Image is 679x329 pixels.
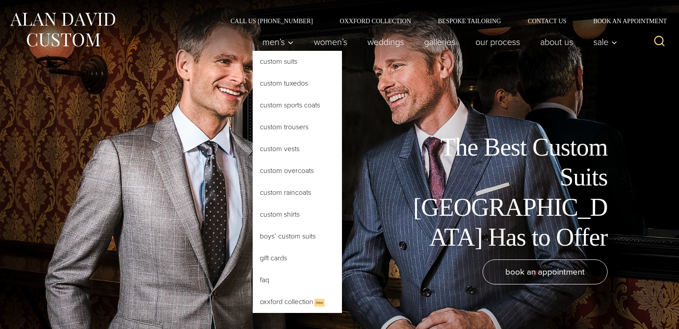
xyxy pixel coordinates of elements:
[466,33,530,51] a: Our Process
[253,226,342,247] a: Boys’ Custom Suits
[580,18,670,24] a: Book an Appointment
[593,37,617,46] span: Sale
[9,10,116,49] img: Alan David Custom
[414,33,466,51] a: Galleries
[262,37,294,46] span: Men’s
[253,73,342,94] a: Custom Tuxedos
[314,299,325,307] span: New
[514,18,580,24] a: Contact Us
[253,51,342,72] a: Custom Suits
[407,132,608,252] h1: The Best Custom Suits [GEOGRAPHIC_DATA] Has to Offer
[253,160,342,181] a: Custom Overcoats
[530,33,583,51] a: About Us
[253,95,342,116] a: Custom Sports Coats
[217,18,326,24] a: Call Us [PHONE_NUMBER]
[253,247,342,269] a: Gift Cards
[358,33,414,51] a: weddings
[253,182,342,203] a: Custom Raincoats
[425,18,514,24] a: Bespoke Tailoring
[253,291,342,313] a: Oxxford CollectionNew
[253,269,342,291] a: FAQ
[483,259,608,284] a: book an appointment
[253,33,622,51] nav: Primary Navigation
[217,18,670,24] nav: Secondary Navigation
[253,116,342,138] a: Custom Trousers
[505,265,585,278] span: book an appointment
[649,31,670,53] button: View Search Form
[304,33,358,51] a: Women’s
[326,18,425,24] a: Oxxford Collection
[253,138,342,160] a: Custom Vests
[253,204,342,225] a: Custom Shirts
